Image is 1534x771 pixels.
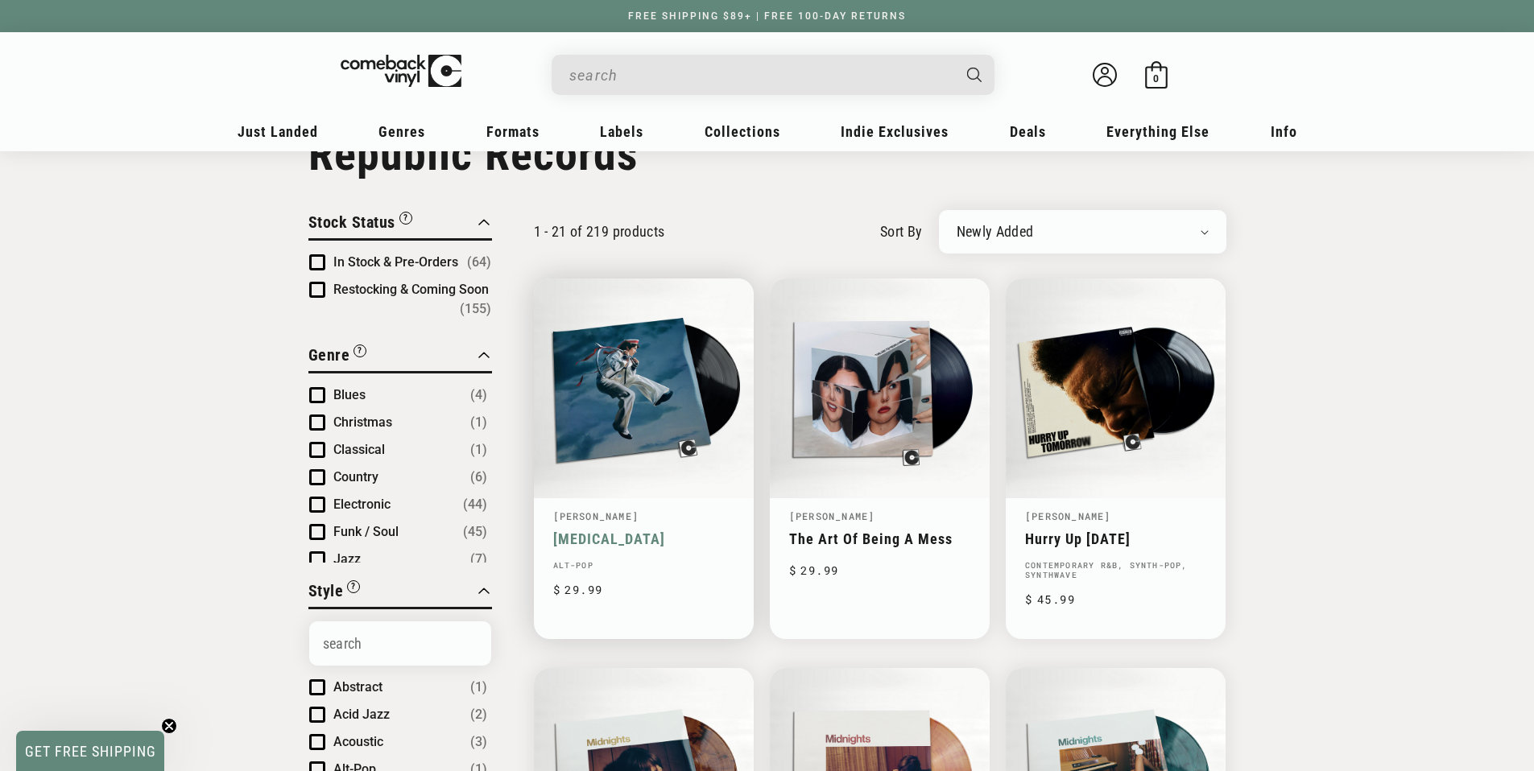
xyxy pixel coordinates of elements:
span: Number of products: (2) [470,705,487,724]
a: The Art Of Being A Mess [789,530,970,547]
span: In Stock & Pre-Orders [333,254,458,270]
button: Filter by Style [308,579,361,607]
span: Everything Else [1106,123,1209,140]
button: Filter by Genre [308,343,367,371]
span: Number of products: (4) [470,385,487,405]
span: Number of products: (45) [463,522,487,542]
a: Hurry Up [DATE] [1025,530,1206,547]
span: Style [308,581,344,600]
span: Just Landed [238,123,318,140]
span: Country [333,469,378,484]
span: Labels [600,123,643,140]
label: sort by [880,221,923,242]
span: Classical [333,442,385,457]
span: Jazz [333,551,361,567]
div: Search [552,55,994,95]
a: [PERSON_NAME] [553,509,639,522]
span: GET FREE SHIPPING [25,743,156,760]
span: Acid Jazz [333,707,390,722]
span: Number of products: (7) [470,550,487,569]
span: Number of products: (3) [470,732,487,752]
a: [PERSON_NAME] [1025,509,1111,522]
span: Number of products: (1) [470,440,487,460]
span: Genres [378,123,425,140]
span: Indie Exclusives [841,123,949,140]
button: Filter by Stock Status [308,210,412,238]
span: Christmas [333,414,392,430]
button: Search [953,55,996,95]
span: Electronic [333,497,391,512]
input: When autocomplete results are available use up and down arrows to review and enter to select [569,59,951,92]
a: [PERSON_NAME] [789,509,875,522]
span: Number of products: (1) [470,678,487,697]
span: 0 [1153,72,1159,85]
input: Search Options [309,621,491,666]
span: Genre [308,345,350,365]
span: Number of products: (44) [463,495,487,514]
span: Number of products: (6) [470,468,487,487]
div: GET FREE SHIPPINGClose teaser [16,731,164,771]
span: Deals [1010,123,1046,140]
span: Number of products: (155) [460,299,491,319]
span: Number of products: (64) [467,253,491,272]
button: Close teaser [161,718,177,734]
span: Acoustic [333,734,383,749]
span: Restocking & Coming Soon [333,282,489,297]
a: FREE SHIPPING $89+ | FREE 100-DAY RETURNS [612,10,922,22]
span: Blues [333,387,366,402]
span: Formats [486,123,540,140]
p: 1 - 21 of 219 products [534,223,665,240]
span: Collections [705,123,780,140]
span: Info [1271,123,1297,140]
span: Stock Status [308,212,395,232]
span: Funk / Soul [333,524,399,539]
a: [MEDICAL_DATA] [553,530,734,547]
span: Abstract [333,679,382,695]
span: Number of products: (1) [470,413,487,432]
